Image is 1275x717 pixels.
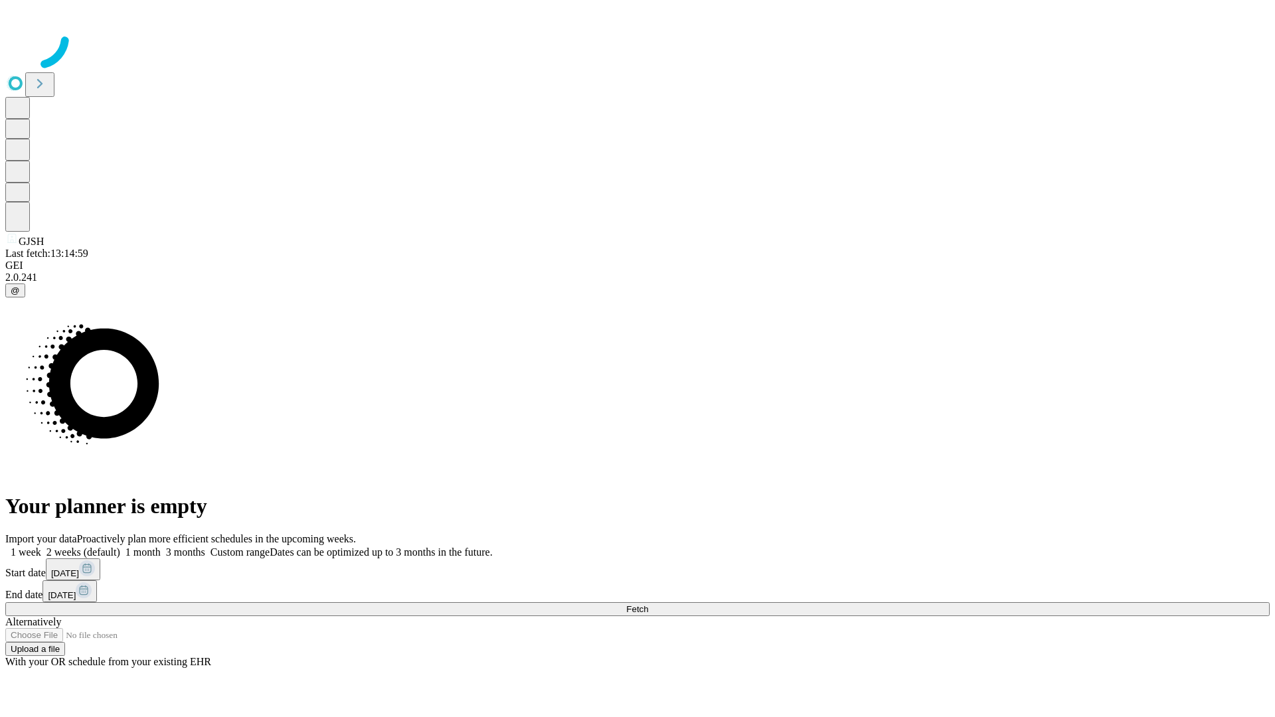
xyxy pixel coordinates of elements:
[46,546,120,558] span: 2 weeks (default)
[5,248,88,259] span: Last fetch: 13:14:59
[5,642,65,656] button: Upload a file
[5,656,211,667] span: With your OR schedule from your existing EHR
[51,568,79,578] span: [DATE]
[5,272,1270,283] div: 2.0.241
[126,546,161,558] span: 1 month
[270,546,492,558] span: Dates can be optimized up to 3 months in the future.
[211,546,270,558] span: Custom range
[42,580,97,602] button: [DATE]
[48,590,76,600] span: [DATE]
[166,546,205,558] span: 3 months
[5,616,61,627] span: Alternatively
[19,236,44,247] span: GJSH
[5,533,77,544] span: Import your data
[46,558,100,580] button: [DATE]
[77,533,356,544] span: Proactively plan more efficient schedules in the upcoming weeks.
[5,494,1270,518] h1: Your planner is empty
[5,602,1270,616] button: Fetch
[626,604,648,614] span: Fetch
[11,546,41,558] span: 1 week
[5,558,1270,580] div: Start date
[11,285,20,295] span: @
[5,260,1270,272] div: GEI
[5,283,25,297] button: @
[5,580,1270,602] div: End date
